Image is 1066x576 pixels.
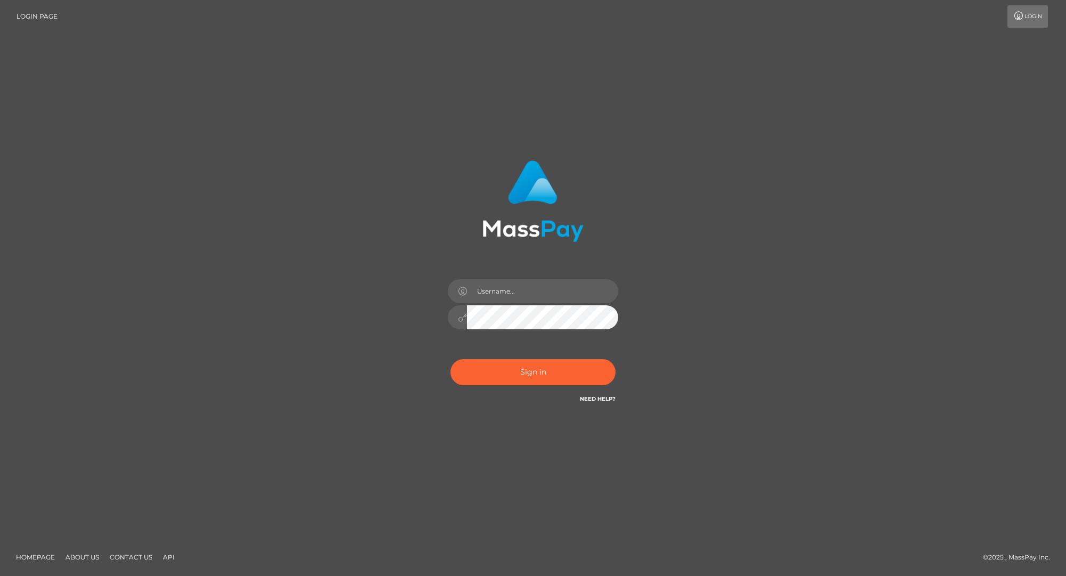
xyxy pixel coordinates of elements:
a: Login Page [17,5,58,28]
a: About Us [61,549,103,565]
a: API [159,549,179,565]
a: Contact Us [105,549,157,565]
img: MassPay Login [482,160,584,242]
a: Homepage [12,549,59,565]
button: Sign in [450,359,616,385]
input: Username... [467,279,618,303]
a: Login [1007,5,1048,28]
a: Need Help? [580,395,616,402]
div: © 2025 , MassPay Inc. [983,551,1058,563]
